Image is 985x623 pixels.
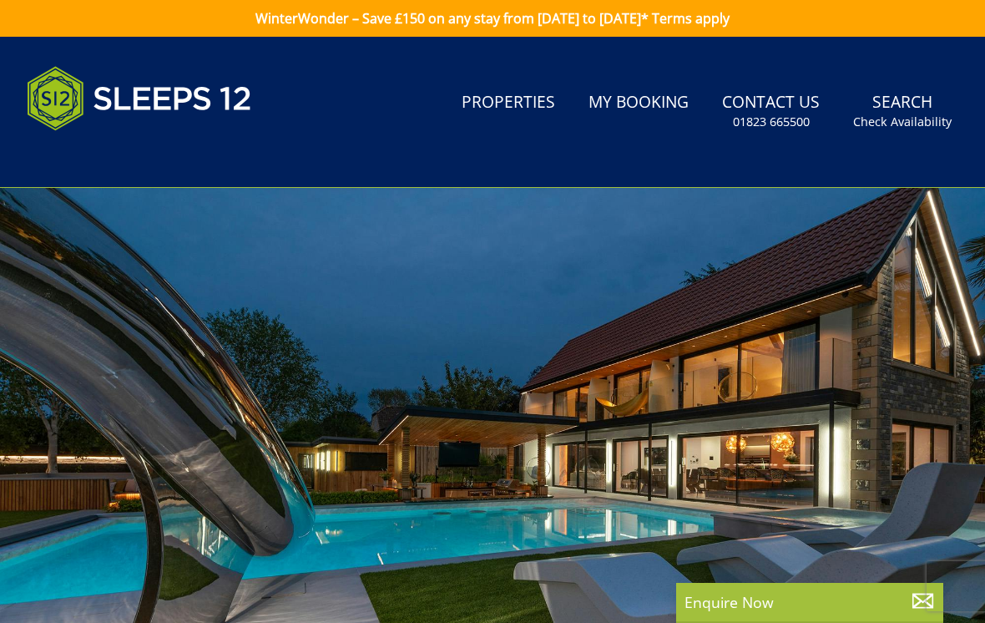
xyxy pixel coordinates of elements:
img: Sleeps 12 [27,57,252,140]
small: Check Availability [853,114,952,130]
a: SearchCheck Availability [846,84,958,139]
iframe: Customer reviews powered by Trustpilot [18,150,194,165]
p: Enquire Now [684,591,935,613]
a: Contact Us01823 665500 [715,84,826,139]
a: My Booking [582,84,695,122]
small: 01823 665500 [733,114,810,130]
a: Properties [455,84,562,122]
